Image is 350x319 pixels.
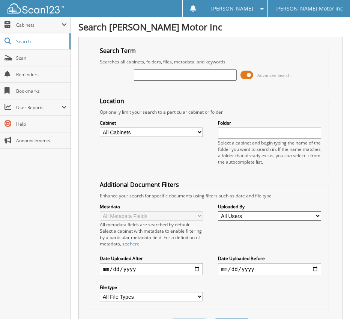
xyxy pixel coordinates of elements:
span: [PERSON_NAME] [211,6,253,11]
label: Folder [218,120,321,126]
img: scan123-logo-white.svg [8,3,64,14]
span: Help [16,121,67,127]
span: Advanced Search [257,72,291,78]
div: Optionally limit your search to a particular cabinet or folder [96,109,325,115]
label: Date Uploaded After [100,255,203,262]
a: here [130,241,140,247]
input: end [218,263,321,275]
span: Scan [16,55,67,61]
span: Bookmarks [16,88,67,94]
input: start [100,263,203,275]
div: Searches all cabinets, folders, files, metadata, and keywords [96,59,325,65]
span: Search [16,38,66,45]
legend: Additional Document Filters [96,181,183,189]
legend: Location [96,97,128,105]
h1: Search [PERSON_NAME] Motor Inc [78,21,342,33]
legend: Search Term [96,47,140,55]
div: Enhance your search for specific documents using filters such as date and file type. [96,193,325,199]
label: Cabinet [100,120,203,126]
div: Select a cabinet and begin typing the name of the folder you want to search in. If the name match... [218,140,321,165]
label: Metadata [100,203,203,210]
span: User Reports [16,104,62,111]
label: File type [100,284,203,290]
div: All metadata fields are searched by default. Select a cabinet with metadata to enable filtering b... [100,221,203,247]
span: Reminders [16,71,67,78]
span: [PERSON_NAME] Motor Inc [275,6,343,11]
span: Cabinets [16,22,62,28]
iframe: Chat Widget [312,283,350,319]
label: Date Uploaded Before [218,255,321,262]
span: Announcements [16,137,67,144]
label: Uploaded By [218,203,321,210]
